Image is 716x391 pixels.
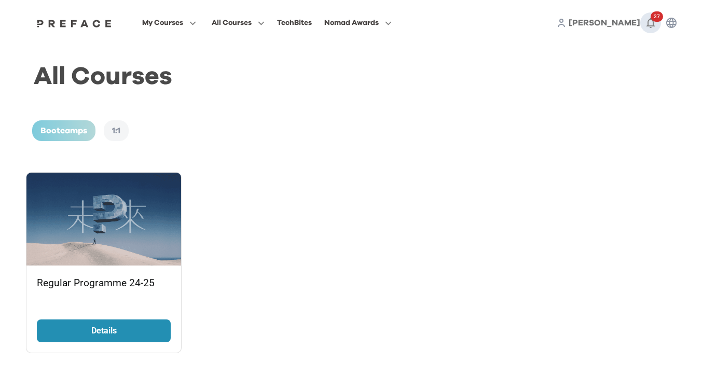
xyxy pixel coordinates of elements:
[142,17,183,29] span: My Courses
[569,17,640,29] a: [PERSON_NAME]
[277,17,312,29] div: TechBites
[65,325,143,337] p: Details
[324,17,379,29] span: Nomad Awards
[34,19,114,27] img: Preface Logo
[26,173,181,266] img: image
[37,276,171,291] p: Regular Programme 24-25
[209,16,268,30] button: All Courses
[104,120,129,141] div: 1:1
[640,12,661,33] button: 27
[139,16,199,30] button: My Courses
[34,19,114,27] a: Preface Logo
[26,58,690,120] h1: All Courses
[321,16,395,30] button: Nomad Awards
[32,120,95,141] div: Bootcamps
[569,19,640,27] span: [PERSON_NAME]
[212,17,252,29] span: All Courses
[37,319,171,342] a: Details
[651,11,663,22] span: 27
